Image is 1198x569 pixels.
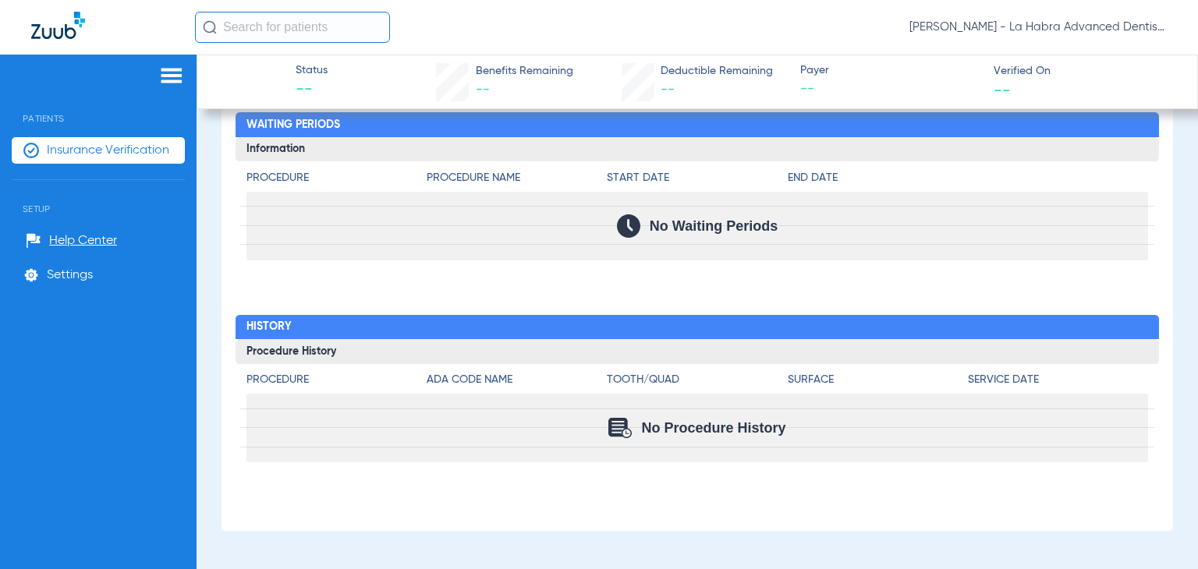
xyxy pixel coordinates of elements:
span: Payer [800,62,980,79]
h3: Procedure History [236,339,1160,364]
app-breakdown-title: End Date [788,170,1149,192]
span: -- [476,83,490,97]
img: Zuub Logo [31,12,85,39]
img: Calendar [608,418,632,438]
h4: Start Date [607,170,787,186]
h4: Surface [788,372,968,388]
app-breakdown-title: Tooth/Quad [607,372,787,394]
app-breakdown-title: Service Date [968,372,1148,394]
span: No Waiting Periods [650,218,778,234]
h2: History [236,315,1160,340]
h2: Waiting Periods [236,112,1160,137]
a: Help Center [26,233,117,249]
span: Insurance Verification [47,143,169,158]
span: No Procedure History [641,420,785,436]
span: Benefits Remaining [476,63,573,80]
span: -- [994,81,1011,97]
span: Verified On [994,63,1173,80]
span: Deductible Remaining [661,63,773,80]
span: Help Center [49,233,117,249]
h4: End Date [788,170,1149,186]
span: Setup [12,180,185,214]
input: Search for patients [195,12,390,43]
h4: Procedure [246,372,427,388]
span: Settings [47,267,93,283]
app-breakdown-title: Procedure Name [427,170,607,192]
span: -- [661,83,675,97]
img: Search Icon [203,20,217,34]
h4: Procedure Name [427,170,607,186]
app-breakdown-title: Procedure [246,372,427,394]
iframe: Chat Widget [1120,494,1198,569]
app-breakdown-title: Start Date [607,170,787,192]
span: [PERSON_NAME] - La Habra Advanced Dentistry | Unison Dental Group [909,19,1167,35]
h4: Service Date [968,372,1148,388]
h3: Information [236,137,1160,162]
span: -- [800,80,980,99]
app-breakdown-title: ADA Code Name [427,372,607,394]
h4: Tooth/Quad [607,372,787,388]
span: -- [296,80,328,101]
span: Status [296,62,328,79]
img: Calendar [617,214,640,238]
h4: Procedure [246,170,427,186]
app-breakdown-title: Surface [788,372,968,394]
img: hamburger-icon [159,66,184,85]
h4: ADA Code Name [427,372,607,388]
span: Patients [12,90,185,124]
app-breakdown-title: Procedure [246,170,427,192]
